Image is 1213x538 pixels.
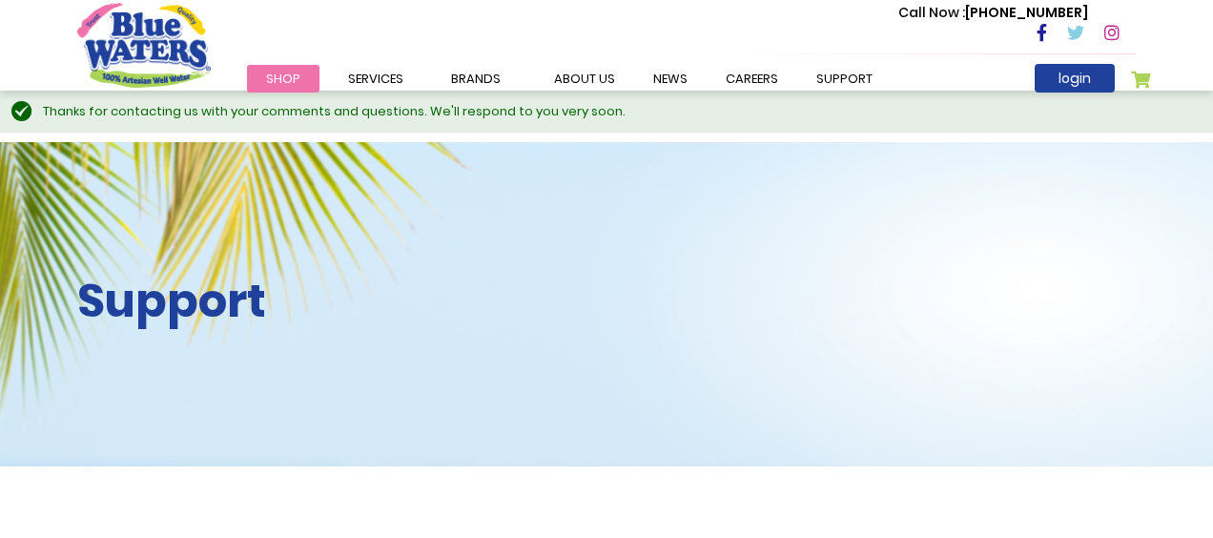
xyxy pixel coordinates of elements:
a: News [634,65,707,93]
a: about us [535,65,634,93]
div: Thanks for contacting us with your comments and questions. We'll respond to you very soon. [43,102,1194,121]
a: support [797,65,892,93]
h2: Support [77,274,592,329]
a: login [1035,64,1115,93]
span: Call Now : [898,3,965,22]
span: Shop [266,70,300,88]
span: Brands [451,70,501,88]
span: Services [348,70,403,88]
a: store logo [77,3,211,87]
a: careers [707,65,797,93]
p: [PHONE_NUMBER] [898,3,1088,23]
